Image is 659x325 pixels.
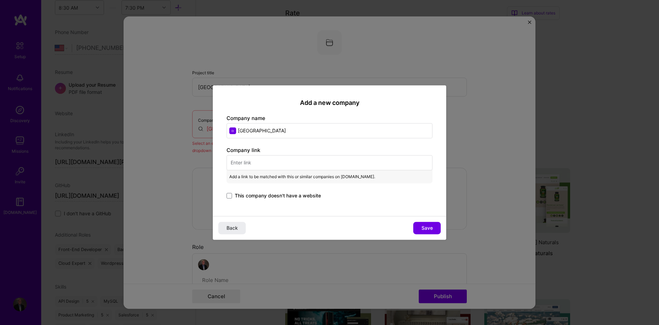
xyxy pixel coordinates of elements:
[227,147,260,153] label: Company link
[235,192,321,199] span: This company doesn't have a website
[227,115,265,121] label: Company name
[227,225,238,231] span: Back
[218,222,246,234] button: Back
[229,173,375,181] span: Add a link to be matched with this or similar companies on [DOMAIN_NAME].
[227,99,432,107] h2: Add a new company
[227,155,432,170] input: Enter link
[413,222,441,234] button: Save
[421,225,433,231] span: Save
[227,123,432,138] input: Enter name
